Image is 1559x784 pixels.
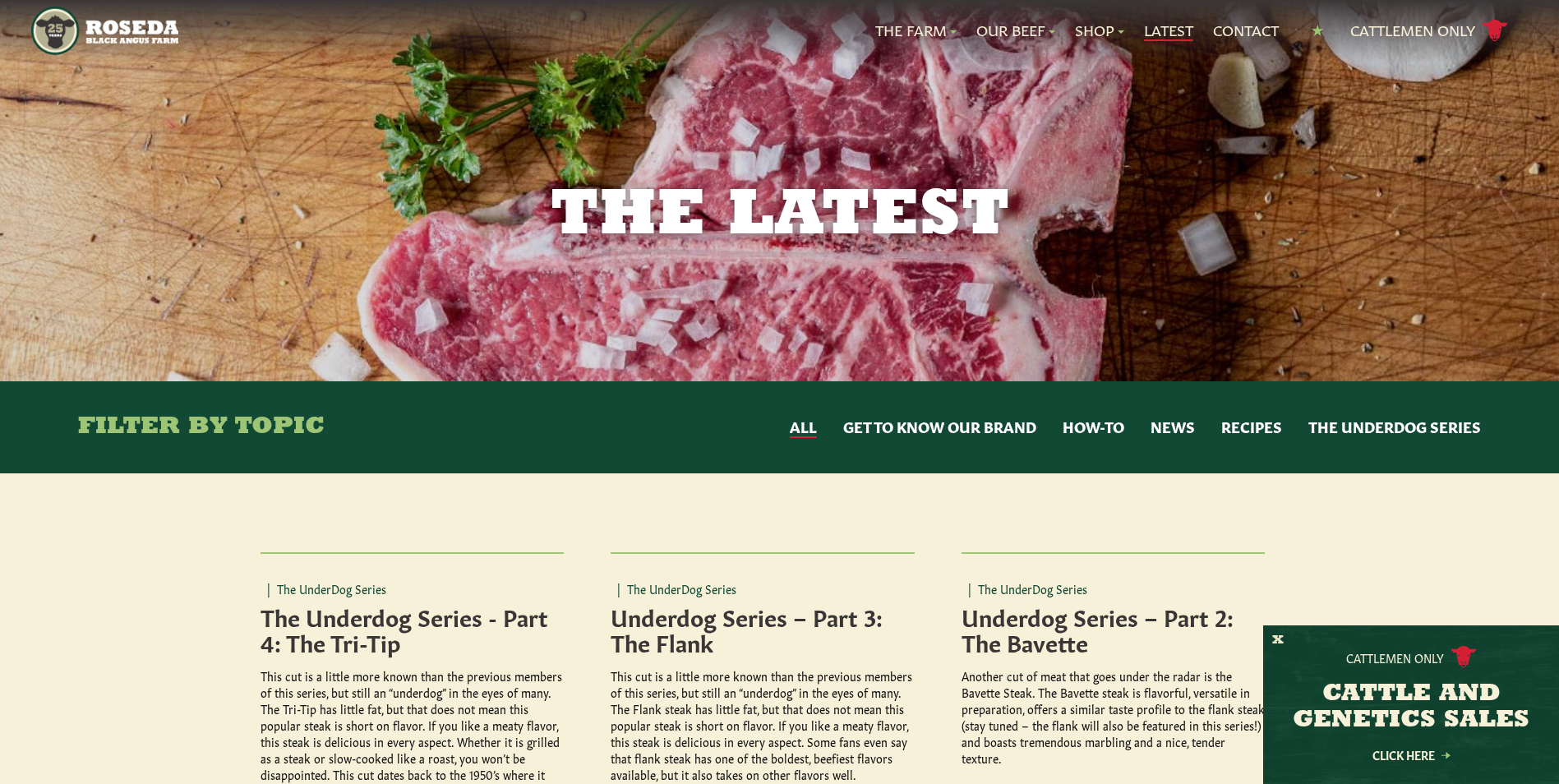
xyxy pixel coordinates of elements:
h1: The Latest [359,184,1201,250]
button: How-to [1063,417,1124,438]
p: Cattlemen Only [1346,649,1444,666]
p: This cut is a little more known than the previous members of this series, but still an “underdog”... [611,667,915,782]
span: | [617,580,620,597]
p: The UnderDog Series [962,580,1266,597]
button: All [790,417,817,438]
button: The UnderDog Series [1308,417,1481,438]
span: | [267,580,270,597]
p: The UnderDog Series [261,580,565,597]
button: X [1272,632,1284,649]
p: The UnderDog Series [611,580,915,597]
a: The Farm [875,20,957,41]
p: Another cut of meat that goes under the radar is the Bavette Steak. The Bavette steak is flavorfu... [962,667,1266,766]
a: Our Beef [976,20,1055,41]
img: cattle-icon.svg [1451,646,1477,668]
h4: Underdog Series – Part 3: The Flank [611,603,915,654]
a: Click Here [1337,749,1485,760]
h3: CATTLE AND GENETICS SALES [1284,681,1538,734]
span: | [968,580,971,597]
img: https://roseda.com/wp-content/uploads/2021/05/roseda-25-header.png [31,7,178,55]
button: Recipes [1221,417,1282,438]
a: Cattlemen Only [1350,16,1508,45]
button: Get to Know Our Brand [843,417,1036,438]
h4: Filter By Topic [78,414,325,440]
a: Shop [1075,20,1124,41]
h4: The Underdog Series - Part 4: The Tri-Tip [261,603,565,654]
h4: Underdog Series – Part 2: The Bavette [962,603,1266,654]
a: Contact [1213,20,1279,41]
a: Latest [1144,20,1193,41]
button: News [1151,417,1195,438]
